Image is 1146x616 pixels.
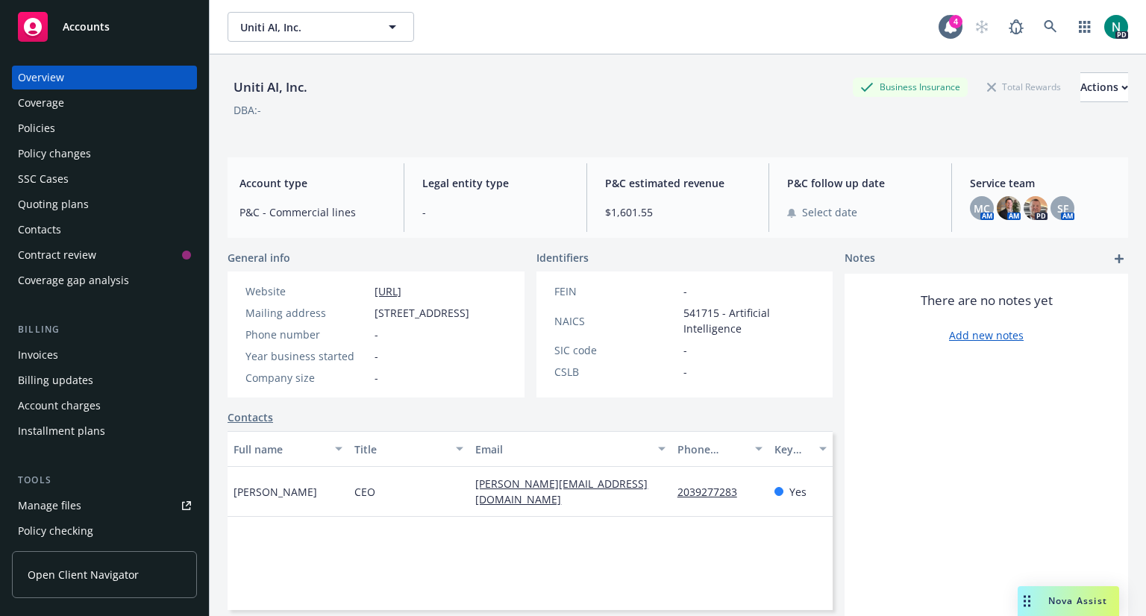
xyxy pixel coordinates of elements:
[18,167,69,191] div: SSC Cases
[12,91,197,115] a: Coverage
[18,519,93,543] div: Policy checking
[683,283,687,299] span: -
[18,343,58,367] div: Invoices
[1018,586,1119,616] button: Nova Assist
[375,348,378,364] span: -
[789,484,807,500] span: Yes
[12,142,197,166] a: Policy changes
[375,327,378,342] span: -
[12,6,197,48] a: Accounts
[1104,15,1128,39] img: photo
[18,192,89,216] div: Quoting plans
[228,12,414,42] button: Uniti AI, Inc.
[422,204,569,220] span: -
[18,66,64,89] div: Overview
[1070,12,1100,42] a: Switch app
[1024,196,1048,220] img: photo
[234,102,261,118] div: DBA: -
[12,473,197,488] div: Tools
[1080,72,1128,102] button: Actions
[677,485,749,499] a: 2039277283
[228,250,290,265] span: General info
[845,250,875,268] span: Notes
[12,218,197,242] a: Contacts
[853,78,968,96] div: Business Insurance
[12,192,197,216] a: Quoting plans
[240,19,369,35] span: Uniti AI, Inc.
[1110,250,1128,268] a: add
[239,204,386,220] span: P&C - Commercial lines
[375,370,378,386] span: -
[475,477,648,506] a: [PERSON_NAME][EMAIL_ADDRESS][DOMAIN_NAME]
[970,175,1116,191] span: Service team
[228,431,348,467] button: Full name
[63,21,110,33] span: Accounts
[12,167,197,191] a: SSC Cases
[1080,73,1128,101] div: Actions
[921,292,1053,309] span: There are no notes yet
[683,364,687,380] span: -
[422,175,569,191] span: Legal entity type
[683,342,687,358] span: -
[974,201,990,216] span: MC
[967,12,997,42] a: Start snowing
[234,484,317,500] span: [PERSON_NAME]
[228,409,273,425] a: Contacts
[18,394,101,418] div: Account charges
[12,368,197,392] a: Billing updates
[245,348,369,364] div: Year business started
[605,204,751,220] span: $1,601.55
[375,284,401,298] a: [URL]
[18,419,105,443] div: Installment plans
[605,175,751,191] span: P&C estimated revenue
[18,218,61,242] div: Contacts
[677,441,746,457] div: Phone number
[554,364,677,380] div: CSLB
[475,441,648,457] div: Email
[228,78,313,97] div: Uniti AI, Inc.
[469,431,671,467] button: Email
[1036,12,1065,42] a: Search
[18,494,81,518] div: Manage files
[18,116,55,140] div: Policies
[348,431,469,467] button: Title
[1001,12,1031,42] a: Report a Bug
[787,175,933,191] span: P&C follow up date
[1048,594,1107,607] span: Nova Assist
[554,313,677,329] div: NAICS
[12,519,197,543] a: Policy checking
[1018,586,1036,616] div: Drag to move
[949,327,1024,343] a: Add new notes
[375,305,469,321] span: [STREET_ADDRESS]
[536,250,589,265] span: Identifiers
[683,305,815,336] span: 541715 - Artificial Intelligence
[671,431,768,467] button: Phone number
[980,78,1068,96] div: Total Rewards
[18,243,96,267] div: Contract review
[354,484,375,500] span: CEO
[802,204,857,220] span: Select date
[18,268,129,292] div: Coverage gap analysis
[18,91,64,115] div: Coverage
[12,66,197,89] a: Overview
[949,15,962,28] div: 4
[234,441,326,457] div: Full name
[12,322,197,337] div: Billing
[18,368,93,392] div: Billing updates
[245,327,369,342] div: Phone number
[997,196,1021,220] img: photo
[245,305,369,321] div: Mailing address
[18,142,91,166] div: Policy changes
[554,342,677,358] div: SIC code
[28,567,139,582] span: Open Client Navigator
[774,441,811,457] div: Key contact
[768,431,833,467] button: Key contact
[245,283,369,299] div: Website
[12,268,197,292] a: Coverage gap analysis
[12,394,197,418] a: Account charges
[12,419,197,443] a: Installment plans
[12,343,197,367] a: Invoices
[239,175,386,191] span: Account type
[245,370,369,386] div: Company size
[12,116,197,140] a: Policies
